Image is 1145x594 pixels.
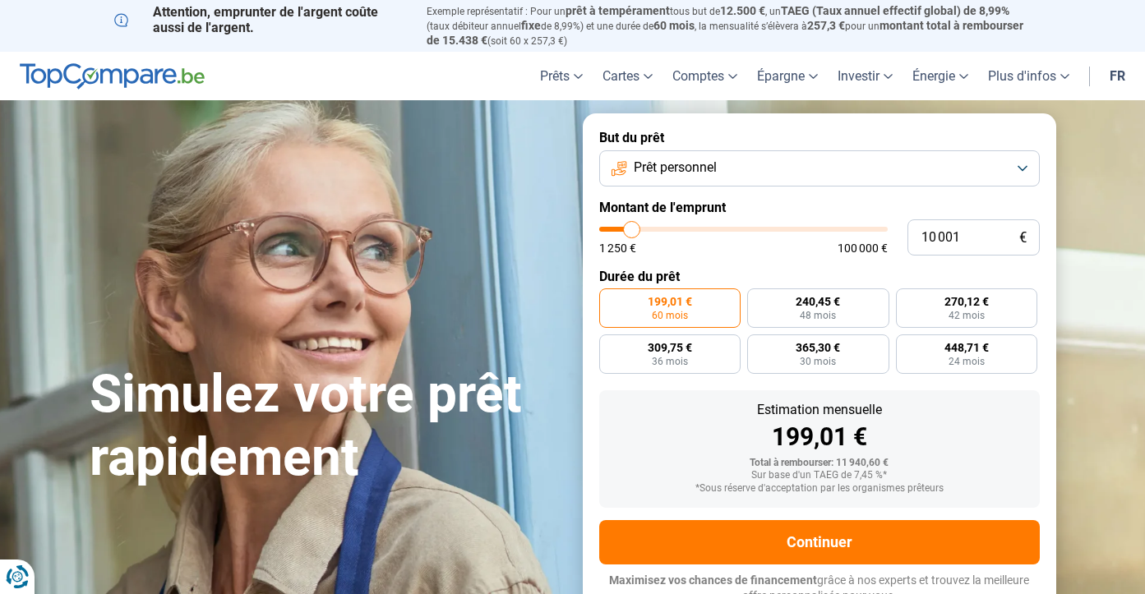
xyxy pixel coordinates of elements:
span: 199,01 € [648,296,692,307]
p: Exemple représentatif : Pour un tous but de , un (taux débiteur annuel de 8,99%) et une durée de ... [427,4,1032,48]
div: Estimation mensuelle [612,403,1027,417]
span: 42 mois [949,311,985,320]
span: TAEG (Taux annuel effectif global) de 8,99% [781,4,1009,17]
div: Sur base d'un TAEG de 7,45 %* [612,470,1027,481]
div: Total à rembourser: 11 940,60 € [612,458,1027,469]
span: 12.500 € [720,4,765,17]
span: 60 mois [653,19,695,32]
a: Investir [828,52,903,100]
span: 309,75 € [648,342,692,353]
img: TopCompare [20,63,205,90]
label: Durée du prêt [599,269,1040,284]
label: Montant de l'emprunt [599,200,1040,215]
a: fr [1100,52,1135,100]
span: 30 mois [800,357,836,366]
span: € [1019,231,1027,245]
h1: Simulez votre prêt rapidement [90,363,563,490]
span: 24 mois [949,357,985,366]
span: 100 000 € [838,242,888,254]
a: Énergie [903,52,978,100]
span: prêt à tempérament [566,4,670,17]
a: Plus d'infos [978,52,1079,100]
span: 60 mois [652,311,688,320]
div: *Sous réserve d'acceptation par les organismes prêteurs [612,483,1027,495]
a: Prêts [530,52,593,100]
span: 270,12 € [944,296,989,307]
span: 36 mois [652,357,688,366]
a: Cartes [593,52,663,100]
span: Maximisez vos chances de financement [609,573,817,587]
label: But du prêt [599,130,1040,145]
span: 365,30 € [796,342,840,353]
button: Prêt personnel [599,150,1040,186]
span: fixe [521,19,541,32]
span: 448,71 € [944,342,989,353]
span: 257,3 € [807,19,845,32]
div: 199,01 € [612,425,1027,449]
p: Attention, emprunter de l'argent coûte aussi de l'argent. [114,4,407,35]
span: Prêt personnel [634,159,717,177]
span: 240,45 € [796,296,840,307]
span: 48 mois [800,311,836,320]
span: montant total à rembourser de 15.438 € [427,19,1023,47]
span: 1 250 € [599,242,636,254]
a: Épargne [747,52,828,100]
button: Continuer [599,520,1040,564]
a: Comptes [663,52,747,100]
